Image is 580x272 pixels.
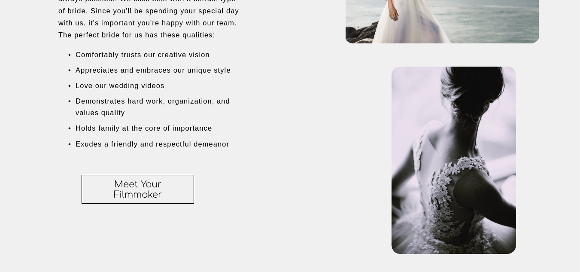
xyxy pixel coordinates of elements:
p: Holds family at the core of importance [76,122,241,134]
p: Exudes a friendly and respectful demeanor [76,138,241,150]
a: Meet Your Filmmaker [82,175,194,204]
p: Appreciates and embraces our unique style [76,64,241,76]
p: Demonstrates hard work, organization, and values quality [76,95,241,119]
p: Love our wedding videos [76,80,241,92]
p: Comfortably trusts our creative vision [76,49,241,61]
